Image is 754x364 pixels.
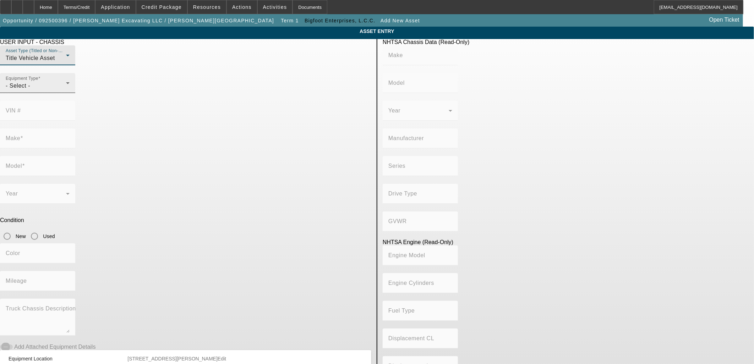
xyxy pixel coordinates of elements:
span: Equipment Location [9,356,53,362]
mat-label: Engine Cylinders [388,280,434,286]
span: Title Vehicle Asset [6,55,55,61]
mat-label: Engine Model [388,252,425,258]
span: Actions [232,4,252,10]
mat-label: Year [6,191,18,197]
span: ASSET ENTRY [5,28,749,34]
button: Application [95,0,135,14]
span: Activities [263,4,287,10]
span: Add New Asset [381,18,420,23]
span: - Select - [6,83,30,89]
mat-label: Model [388,80,405,86]
button: Credit Package [136,0,187,14]
span: Bigfoot Enterprises, L.C.C. [305,18,376,23]
button: Term 1 [279,14,301,27]
mat-label: GVWR [388,218,407,224]
label: Add Attached Equipment Details [13,344,95,350]
div: NHTSA Engine (Read-Only) [383,239,754,246]
span: Opportunity / 092500396 / [PERSON_NAME] Excavating LLC / [PERSON_NAME][GEOGRAPHIC_DATA] [3,18,274,23]
mat-label: Fuel Type [388,308,415,314]
span: Term 1 [281,18,299,23]
button: Bigfoot Enterprises, L.C.C. [303,14,377,27]
mat-label: Displacement CL [388,335,434,341]
span: Edit [218,356,226,362]
mat-label: VIN # [6,107,21,114]
mat-label: Make [6,135,20,141]
mat-label: Series [388,163,405,169]
span: Credit Package [142,4,182,10]
mat-label: Asset Type (Titled or Non-Titled) [6,49,71,53]
span: Resources [193,4,221,10]
button: Resources [188,0,226,14]
button: Add New Asset [379,14,422,27]
mat-label: Model [6,163,22,169]
mat-label: Make [388,52,403,58]
mat-label: Mileage [6,278,27,284]
mat-label: Drive Type [388,191,417,197]
mat-label: Equipment Type [6,76,38,81]
span: [STREET_ADDRESS][PERSON_NAME] [127,356,218,362]
mat-label: Year [388,107,400,114]
mat-label: Color [6,250,20,256]
button: Actions [227,0,257,14]
a: Open Ticket [706,14,742,26]
span: Application [101,4,130,10]
mat-label: Truck Chassis Description (Describe the truck chassis only) [6,305,165,311]
mat-label: Manufacturer [388,135,424,141]
div: NHTSA Chassis Data (Read-Only) [383,39,754,45]
button: Activities [258,0,293,14]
